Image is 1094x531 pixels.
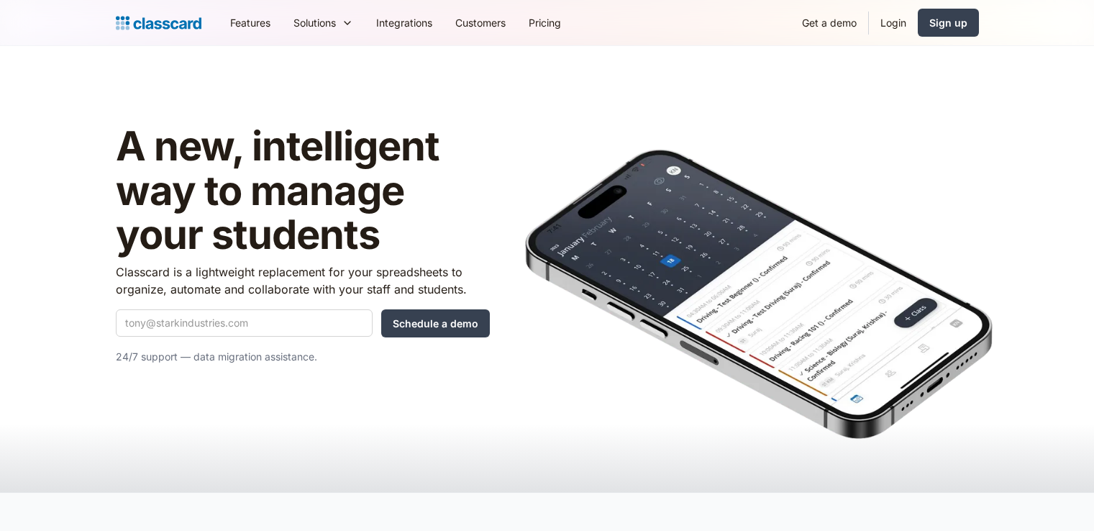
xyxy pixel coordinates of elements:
[444,6,517,39] a: Customers
[517,6,573,39] a: Pricing
[116,309,490,337] form: Quick Demo Form
[929,15,967,30] div: Sign up
[790,6,868,39] a: Get a demo
[365,6,444,39] a: Integrations
[282,6,365,39] div: Solutions
[918,9,979,37] a: Sign up
[116,13,201,33] a: Logo
[116,124,490,258] h1: A new, intelligent way to manage your students
[381,309,490,337] input: Schedule a demo
[869,6,918,39] a: Login
[219,6,282,39] a: Features
[116,309,373,337] input: tony@starkindustries.com
[293,15,336,30] div: Solutions
[116,348,490,366] p: 24/7 support — data migration assistance.
[116,263,490,298] p: Classcard is a lightweight replacement for your spreadsheets to organize, automate and collaborat...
